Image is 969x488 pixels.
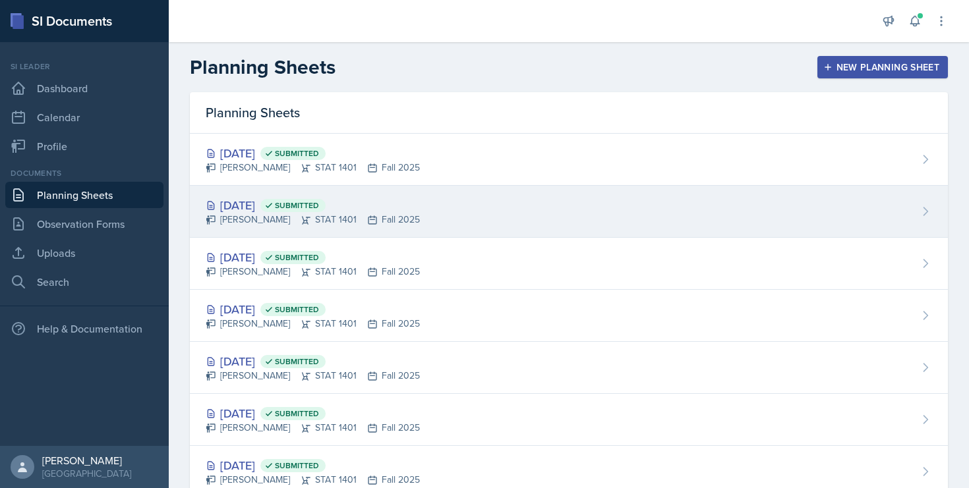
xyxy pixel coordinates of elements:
a: [DATE] Submitted [PERSON_NAME]STAT 1401Fall 2025 [190,134,948,186]
div: [DATE] [206,144,420,162]
span: Submitted [275,408,319,419]
div: [PERSON_NAME] STAT 1401 Fall 2025 [206,317,420,331]
a: Profile [5,133,163,159]
div: [GEOGRAPHIC_DATA] [42,467,131,480]
div: [PERSON_NAME] STAT 1401 Fall 2025 [206,369,420,383]
div: [DATE] [206,196,420,214]
div: Help & Documentation [5,315,163,342]
span: Submitted [275,252,319,263]
div: Planning Sheets [190,92,948,134]
span: Submitted [275,148,319,159]
a: Calendar [5,104,163,130]
div: [PERSON_NAME] STAT 1401 Fall 2025 [206,421,420,435]
div: New Planning Sheet [826,62,939,72]
a: [DATE] Submitted [PERSON_NAME]STAT 1401Fall 2025 [190,238,948,290]
div: [PERSON_NAME] [42,454,131,467]
span: Submitted [275,356,319,367]
span: Submitted [275,460,319,471]
h2: Planning Sheets [190,55,336,79]
div: [PERSON_NAME] STAT 1401 Fall 2025 [206,213,420,227]
div: [DATE] [206,248,420,266]
div: [PERSON_NAME] STAT 1401 Fall 2025 [206,473,420,487]
div: [DATE] [206,300,420,318]
button: New Planning Sheet [817,56,948,78]
a: [DATE] Submitted [PERSON_NAME]STAT 1401Fall 2025 [190,394,948,446]
div: [PERSON_NAME] STAT 1401 Fall 2025 [206,161,420,175]
a: Planning Sheets [5,182,163,208]
div: Documents [5,167,163,179]
div: Si leader [5,61,163,72]
span: Submitted [275,304,319,315]
div: [DATE] [206,404,420,422]
span: Submitted [275,200,319,211]
a: [DATE] Submitted [PERSON_NAME]STAT 1401Fall 2025 [190,186,948,238]
div: [DATE] [206,352,420,370]
a: Search [5,269,163,295]
div: [PERSON_NAME] STAT 1401 Fall 2025 [206,265,420,279]
a: Dashboard [5,75,163,101]
a: Observation Forms [5,211,163,237]
a: [DATE] Submitted [PERSON_NAME]STAT 1401Fall 2025 [190,342,948,394]
a: Uploads [5,240,163,266]
a: [DATE] Submitted [PERSON_NAME]STAT 1401Fall 2025 [190,290,948,342]
div: [DATE] [206,456,420,474]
